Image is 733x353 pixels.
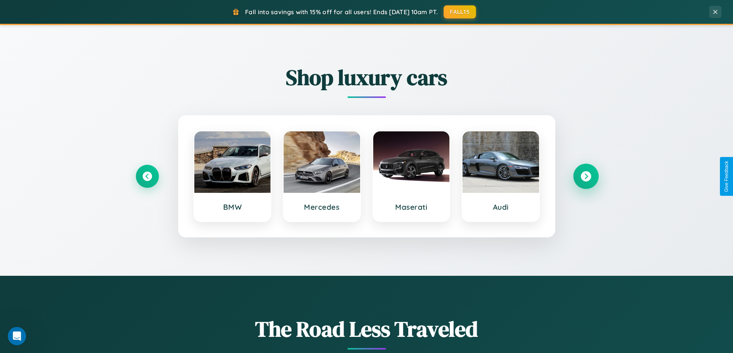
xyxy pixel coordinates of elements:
[136,314,598,344] h1: The Road Less Traveled
[470,202,531,212] h3: Audi
[8,327,26,345] iframe: Intercom live chat
[444,5,476,18] button: FALL15
[291,202,352,212] h3: Mercedes
[381,202,442,212] h3: Maserati
[136,63,598,92] h2: Shop luxury cars
[202,202,263,212] h3: BMW
[724,161,729,192] div: Give Feedback
[245,8,438,16] span: Fall into savings with 15% off for all users! Ends [DATE] 10am PT.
